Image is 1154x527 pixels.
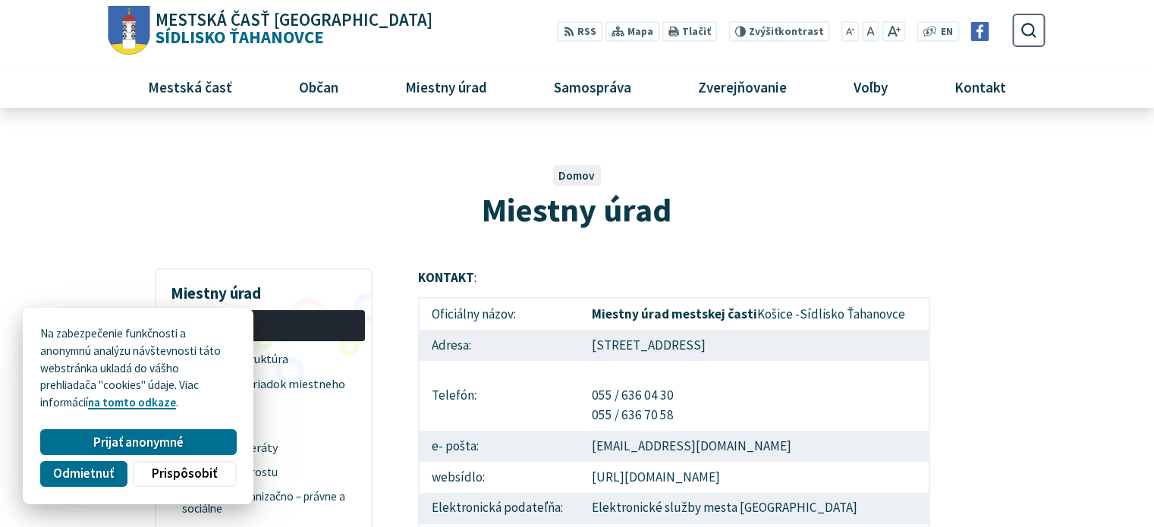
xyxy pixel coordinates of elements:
[580,298,929,330] td: Košice -Sídlisko Ťahanovce
[826,66,916,107] a: Voľby
[419,330,580,361] td: Adresa:
[418,268,930,288] p: :
[482,189,671,231] span: Miestny úrad
[182,460,357,485] span: Kancelária starostu
[162,273,365,305] h3: Miestny úrad
[592,499,857,516] a: Elektronické služby mesta [GEOGRAPHIC_DATA]
[558,168,595,183] a: Domov
[53,466,114,482] span: Odmietnuť
[580,431,929,462] td: [EMAIL_ADDRESS][DOMAIN_NAME]
[841,21,860,42] button: Zmenšiť veľkosť písma
[152,466,217,482] span: Prispôsobiť
[171,372,357,410] span: Organizačný poriadok miestneho úradu
[662,21,717,42] button: Tlačiť
[419,361,580,431] td: Telefón:
[171,435,357,460] span: Oddelenia a referáty
[174,460,366,485] a: Kancelária starostu
[108,6,432,55] a: Logo Sídlisko Ťahanovce, prejsť na domovskú stránku.
[171,410,357,435] span: Prednosta MÚ
[419,431,580,462] td: e- pošta:
[293,66,344,107] span: Občan
[728,21,829,42] button: Zvýšiťkontrast
[399,66,492,107] span: Miestny úrad
[418,269,474,286] strong: KONTAKT
[40,461,127,487] button: Odmietnuť
[862,21,879,42] button: Nastaviť pôvodnú veľkosť písma
[692,66,792,107] span: Zverejňovanie
[671,66,815,107] a: Zverejňovanie
[40,429,236,455] button: Prijať anonymné
[558,21,602,42] a: RSS
[577,24,596,40] span: RSS
[941,24,953,40] span: EN
[174,485,366,522] a: Oddelenie organizačno – právne a sociálne
[171,313,357,338] span: Štruktúra
[156,11,432,29] span: Mestská časť [GEOGRAPHIC_DATA]
[749,26,824,38] span: kontrast
[93,434,184,450] span: Prijať anonymné
[171,347,357,372] span: Organizačná štruktúra
[580,330,929,361] td: [STREET_ADDRESS]
[88,395,176,409] a: na tomto odkaze
[419,493,580,524] td: Elektronická podateľňa:
[937,24,957,40] a: EN
[120,66,259,107] a: Mestská časť
[927,66,1034,107] a: Kontakt
[970,22,989,41] img: Prejsť na Facebook stránku
[627,24,653,40] span: Mapa
[605,21,659,42] a: Mapa
[108,6,150,55] img: Prejsť na domovskú stránku
[419,462,580,493] td: websídlo:
[162,410,365,435] a: Prednosta MÚ
[749,25,778,38] span: Zvýšiť
[162,435,365,460] a: Oddelenia a referáty
[592,387,674,403] a: 055 / 636 04 30
[162,310,365,341] a: Štruktúra
[882,21,905,42] button: Zväčšiť veľkosť písma
[592,406,674,423] a: 055 / 636 70 58
[142,66,237,107] span: Mestská časť
[548,66,637,107] span: Samospráva
[162,372,365,410] a: Organizačný poriadok miestneho úradu
[682,26,711,38] span: Tlačiť
[271,66,366,107] a: Občan
[949,66,1012,107] span: Kontakt
[133,461,236,487] button: Prispôsobiť
[150,11,433,46] span: Sídlisko Ťahanovce
[377,66,514,107] a: Miestny úrad
[527,66,659,107] a: Samospráva
[182,485,357,522] span: Oddelenie organizačno – právne a sociálne
[40,325,236,412] p: Na zabezpečenie funkčnosti a anonymnú analýzu návštevnosti táto webstránka ukladá do vášho prehli...
[419,298,580,330] td: Oficiálny názov:
[848,66,894,107] span: Voľby
[592,306,757,322] strong: Miestny úrad mestskej časti
[580,462,929,493] td: [URL][DOMAIN_NAME]
[162,347,365,372] a: Organizačná štruktúra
